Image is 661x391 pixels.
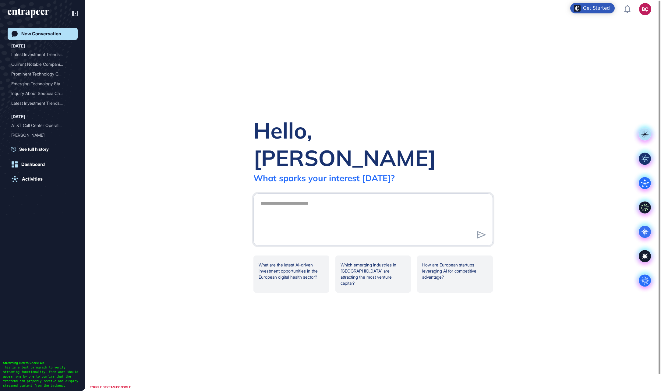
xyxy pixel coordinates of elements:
div: Get Started [583,5,610,11]
div: entrapeer-logo [8,9,49,18]
div: Activities [22,176,43,182]
div: Latest Investment Trends in Europe: Focus on Emerging Industries and AI-Driven Opportunities [11,98,74,108]
a: Dashboard [8,158,78,171]
div: Curie [11,140,74,150]
a: New Conversation [8,28,78,40]
div: Inquiry About Sequoia Cap... [11,89,69,98]
div: Emerging Technology Start... [11,79,69,89]
div: Latest Investment Trends in Europe: Focus on Emerging Industries and AI-Driven Opportunities [11,50,74,59]
div: TOGGLE STREAM CONSOLE [88,383,133,391]
div: AT&T Call Center Operations Outsourcing Partners and Customer Service Strategy [11,121,74,130]
div: Prominent Technology Comp... [11,69,69,79]
div: Latest Investment Trends ... [11,50,69,59]
div: Latest Investment Trends ... [11,98,69,108]
div: Reese [11,130,74,140]
div: Emerging Technology Startups Gaining Attention [11,79,74,89]
div: Current Notable Companies in the European Technology Sector [11,59,74,69]
div: Prominent Technology Companies Gaining Attention in Europe [11,69,74,79]
div: What are the latest AI-driven investment opportunities in the European digital health sector? [253,255,329,293]
div: [DATE] [11,113,25,120]
div: New Conversation [21,31,61,37]
img: launcher-image-alternative-text [574,5,581,12]
div: [PERSON_NAME] [11,140,69,150]
div: Open Get Started checklist [570,3,615,13]
div: Inquiry About Sequoia Capital [11,89,74,98]
span: See full history [19,146,49,152]
div: AT&T Call Center Operatio... [11,121,69,130]
div: [PERSON_NAME] [11,130,69,140]
div: Hello, [PERSON_NAME] [253,117,493,171]
div: How are European startups leveraging AI for competitive advantage? [417,255,493,293]
div: [DATE] [11,42,25,50]
div: What sparks your interest [DATE]? [253,173,395,183]
div: Current Notable Companies... [11,59,69,69]
button: BÇ [639,3,651,15]
div: Dashboard [21,162,45,167]
a: See full history [11,146,78,152]
div: Which emerging industries in [GEOGRAPHIC_DATA] are attracting the most venture capital? [335,255,411,293]
a: Activities [8,173,78,185]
